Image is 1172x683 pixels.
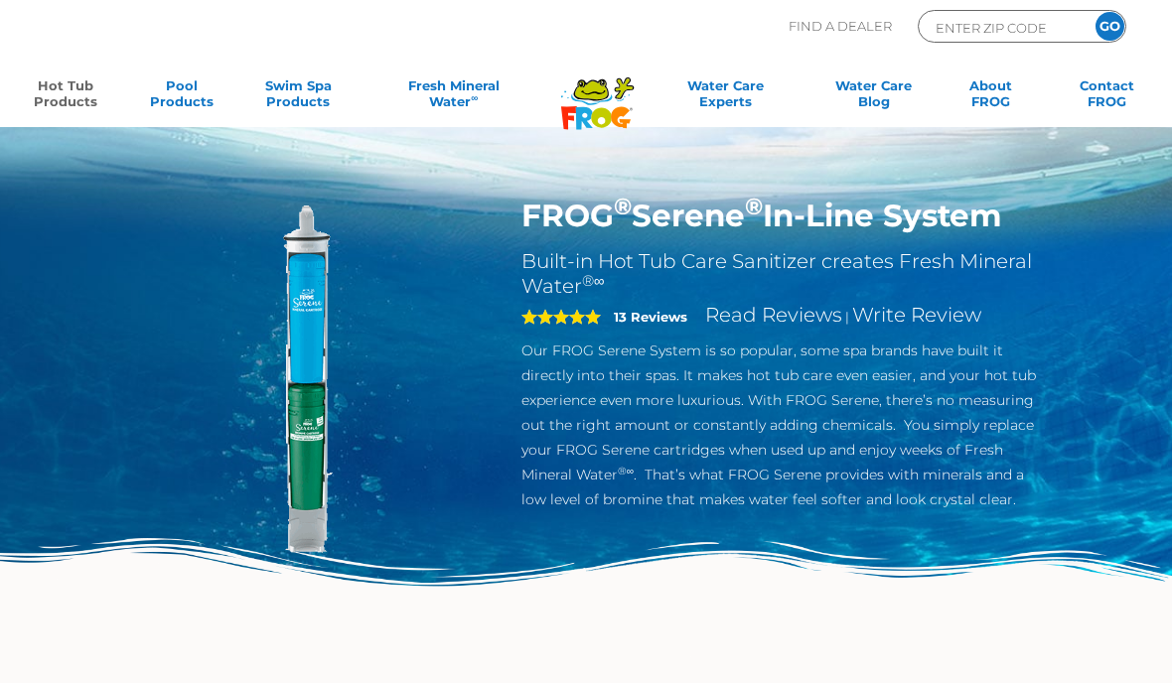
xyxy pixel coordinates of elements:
p: Our FROG Serene System is so popular, some spa brands have built it directly into their spas. It ... [521,339,1049,512]
sup: ®∞ [582,271,605,290]
h2: Built-in Hot Tub Care Sanitizer creates Fresh Mineral Water [521,249,1049,299]
a: Read Reviews [705,303,842,327]
sup: ® [745,192,763,220]
sup: ® [614,192,632,220]
a: AboutFROG [946,77,1036,117]
p: Find A Dealer [789,10,892,43]
input: GO [1096,12,1124,41]
a: Water CareExperts [649,77,803,117]
a: Write Review [852,303,981,327]
a: PoolProducts [136,77,226,117]
a: Hot TubProducts [20,77,110,117]
sup: ®∞ [618,465,635,478]
span: 5 [521,309,601,325]
h1: FROG Serene In-Line System [521,197,1049,234]
a: ContactFROG [1062,77,1152,117]
a: Water CareBlog [828,77,919,117]
a: Swim SpaProducts [253,77,344,117]
img: serene-inline.png [123,197,492,565]
strong: 13 Reviews [614,309,687,325]
sup: ∞ [471,92,478,103]
img: Frog Products Logo [550,52,645,130]
span: | [845,309,849,325]
a: Fresh MineralWater∞ [369,77,538,117]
